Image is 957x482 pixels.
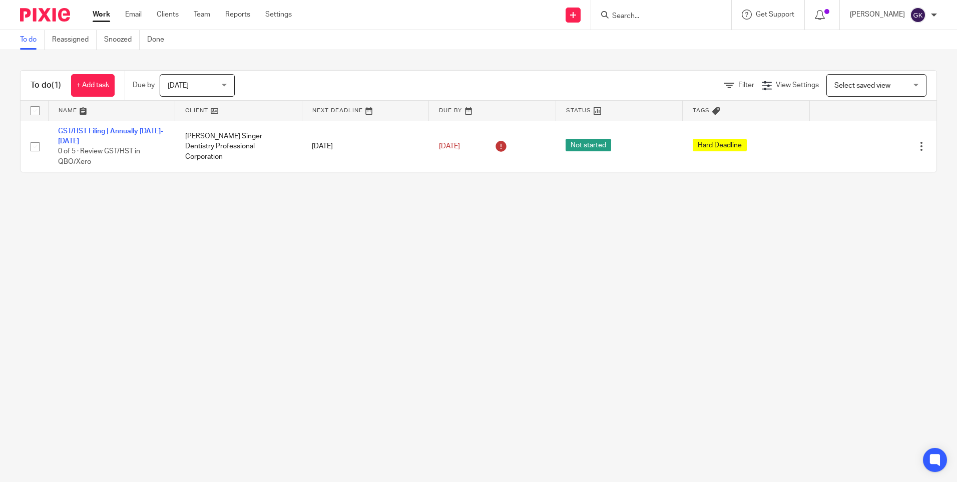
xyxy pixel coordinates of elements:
span: 0 of 5 · Review GST/HST in QBO/Xero [58,148,140,165]
span: [DATE] [168,82,189,89]
a: Snoozed [104,30,140,50]
span: Filter [738,82,754,89]
span: View Settings [776,82,819,89]
span: Hard Deadline [693,139,747,151]
p: Due by [133,80,155,90]
span: Get Support [756,11,794,18]
a: Clients [157,10,179,20]
span: Tags [693,108,710,113]
p: [PERSON_NAME] [850,10,905,20]
h1: To do [31,80,61,91]
span: [DATE] [439,143,460,150]
a: + Add task [71,74,115,97]
input: Search [611,12,701,21]
a: Reassigned [52,30,97,50]
img: svg%3E [910,7,926,23]
img: Pixie [20,8,70,22]
a: GST/HST Filing | Annually [DATE]- [DATE] [58,128,163,145]
a: Work [93,10,110,20]
a: Settings [265,10,292,20]
td: [PERSON_NAME] Singer Dentistry Professional Corporation [175,121,302,172]
a: Email [125,10,142,20]
a: Reports [225,10,250,20]
td: [DATE] [302,121,429,172]
span: Not started [566,139,611,151]
span: (1) [52,81,61,89]
a: To do [20,30,45,50]
a: Done [147,30,172,50]
span: Select saved view [834,82,890,89]
a: Team [194,10,210,20]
